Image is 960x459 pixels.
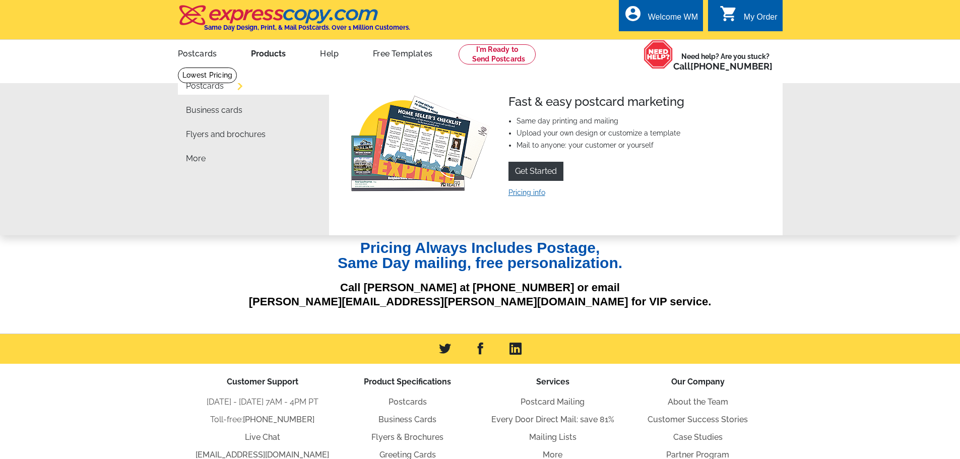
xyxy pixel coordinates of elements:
[508,162,563,181] a: Get Started
[378,415,436,424] a: Business Cards
[238,240,722,271] h1: Pricing Always Includes Postage, Same Day mailing, free personalization.
[517,142,684,149] li: Mail to anyone: your customer or yourself
[186,82,224,90] a: Postcards
[673,51,778,72] span: Need help? Are you stuck?
[204,24,410,31] h4: Same Day Design, Print, & Mail Postcards. Over 1 Million Customers.
[491,415,614,424] a: Every Door Direct Mail: save 81%
[758,225,960,459] iframe: LiveChat chat widget
[648,415,748,424] a: Customer Success Stories
[673,432,723,442] a: Case Studies
[644,40,673,69] img: help
[720,11,778,24] a: shopping_cart My Order
[521,397,585,407] a: Postcard Mailing
[648,13,698,27] div: Welcome WM
[517,129,684,137] li: Upload your own design or customize a template
[186,130,266,139] a: Flyers and brochures
[508,95,684,109] h4: Fast & easy postcard marketing
[235,41,302,64] a: Products
[357,41,449,64] a: Free Templates
[371,432,443,442] a: Flyers & Brochures
[245,432,280,442] a: Live Chat
[227,377,298,386] span: Customer Support
[347,95,492,195] img: Fast & easy postcard marketing
[238,281,722,309] p: Call [PERSON_NAME] at [PHONE_NUMBER] or email [PERSON_NAME][EMAIL_ADDRESS][PERSON_NAME][DOMAIN_NA...
[186,155,206,163] a: More
[190,396,335,408] li: [DATE] - [DATE] 7AM - 4PM PT
[529,432,577,442] a: Mailing Lists
[243,415,314,424] a: [PHONE_NUMBER]
[673,61,773,72] span: Call
[162,41,233,64] a: Postcards
[690,61,773,72] a: [PHONE_NUMBER]
[744,13,778,27] div: My Order
[364,377,451,386] span: Product Specifications
[668,397,728,407] a: About the Team
[536,377,569,386] span: Services
[178,12,410,31] a: Same Day Design, Print, & Mail Postcards. Over 1 Million Customers.
[624,5,642,23] i: account_circle
[304,41,355,64] a: Help
[190,414,335,426] li: Toll-free:
[671,377,725,386] span: Our Company
[720,5,738,23] i: shopping_cart
[517,117,684,124] li: Same day printing and mailing
[508,188,545,196] a: Pricing info
[389,397,427,407] a: Postcards
[186,106,242,114] a: Business cards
